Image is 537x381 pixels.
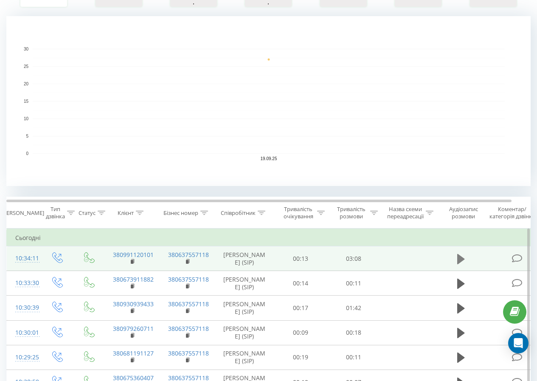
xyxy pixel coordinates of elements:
text: 10 [24,116,29,121]
td: 00:11 [327,345,380,370]
a: 380681191127 [113,349,154,357]
div: 10:34:11 [15,250,32,267]
text: 15 [24,99,29,104]
text: 20 [24,82,29,86]
div: 10:30:01 [15,325,32,341]
td: 00:19 [274,345,327,370]
div: 10:30:39 [15,299,32,316]
a: 380637557118 [168,251,209,259]
td: 00:14 [274,271,327,296]
div: Співробітник [221,209,256,217]
div: Тривалість розмови [335,206,368,220]
td: 00:11 [327,271,380,296]
a: 380979260711 [113,325,154,333]
td: 00:09 [274,320,327,345]
text: 5 [26,134,28,138]
a: 380637557118 [168,275,209,283]
div: Статус [79,209,96,217]
div: Тривалість очікування [281,206,315,220]
div: Назва схеми переадресації [387,206,424,220]
td: [PERSON_NAME] (SIP) [215,246,274,271]
td: [PERSON_NAME] (SIP) [215,271,274,296]
a: 380637557118 [168,300,209,308]
div: [PERSON_NAME] [1,209,44,217]
a: 380930939433 [113,300,154,308]
a: 380637557118 [168,325,209,333]
text: 25 [24,64,29,69]
div: Бізнес номер [163,209,198,217]
a: 380673911882 [113,275,154,283]
td: 00:13 [274,246,327,271]
div: 10:29:25 [15,349,32,366]
div: Аудіозапис розмови [443,206,484,220]
td: 03:08 [327,246,380,271]
a: 380637557118 [168,349,209,357]
a: 380991120101 [113,251,154,259]
div: 10:33:30 [15,275,32,291]
div: Тип дзвінка [46,206,65,220]
td: 00:17 [274,296,327,320]
td: [PERSON_NAME] (SIP) [215,345,274,370]
div: Open Intercom Messenger [508,333,529,353]
svg: A chart. [6,16,531,186]
td: 01:42 [327,296,380,320]
text: 19.09.25 [261,156,277,161]
td: 00:18 [327,320,380,345]
td: [PERSON_NAME] (SIP) [215,296,274,320]
div: Клієнт [118,209,134,217]
div: Коментар/категорія дзвінка [487,206,537,220]
text: 30 [24,47,29,51]
text: 0 [26,151,28,156]
td: [PERSON_NAME] (SIP) [215,320,274,345]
